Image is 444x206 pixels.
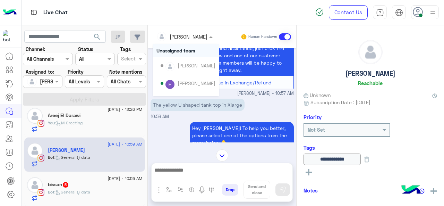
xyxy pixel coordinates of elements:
[175,184,186,196] button: Trigger scenario
[43,8,68,17] p: Live Chat
[37,120,44,127] img: Instagram
[345,69,395,77] h5: [PERSON_NAME]
[315,8,324,16] img: spinner
[120,55,136,64] div: Select
[304,91,331,99] span: Unknown
[27,177,43,193] img: defaultAdmin.png
[78,46,93,53] label: Status
[37,189,44,196] img: Instagram
[26,68,54,75] label: Assigned to:
[54,155,90,160] span: : General Q data
[212,80,272,85] span: Issue in Exchange/Refund
[166,187,172,192] img: select flow
[190,122,294,163] p: 30/8/2025, 10:58 AM
[89,31,106,46] button: search
[108,175,142,182] span: [DATE] - 10:55 AM
[93,33,101,41] span: search
[120,46,131,53] label: Tags
[216,149,228,162] img: scroll
[310,99,370,106] span: Subscription Date : [DATE]
[26,46,45,53] label: Channel:
[208,187,214,193] img: make a call
[55,120,83,125] span: : M Greeting
[399,178,423,203] img: hulul-logo.png
[48,147,85,153] h5: Ramage Ragy
[428,8,437,17] img: profile
[165,62,174,71] img: defaultAdmin.png
[178,187,183,192] img: Trigger scenario
[48,189,54,195] span: Bot
[27,77,37,86] img: defaultAdmin.png
[23,93,146,106] button: Apply Filters
[37,155,44,162] img: Instagram
[178,80,215,87] div: [PERSON_NAME]
[48,120,55,125] span: You
[186,184,198,196] button: create order
[189,187,195,192] img: create order
[29,8,38,17] img: tab
[430,188,437,194] img: add
[153,44,219,57] div: Unassigned team
[54,189,90,195] span: : General Q data
[304,114,322,120] h6: Priority
[222,184,238,196] button: Drop
[155,186,163,194] img: send attachment
[304,187,318,193] h6: Notes
[198,186,206,194] img: send voice note
[153,44,219,96] ng-dropdown-panel: Options list
[3,30,15,43] img: 317874714732967
[48,113,80,118] h5: Areej El Darawi
[373,5,387,20] a: tab
[237,90,294,97] span: [PERSON_NAME] - 10:57 AM
[108,106,142,113] span: [DATE] - 12:26 PM
[68,68,84,75] label: Priority
[27,143,43,158] img: defaultAdmin.png
[151,99,245,111] p: 30/8/2025, 10:58 AM
[358,80,383,86] h6: Reachable
[395,9,403,17] img: tab
[248,34,277,40] small: Human Handover
[109,68,142,75] label: Note mentions
[376,9,384,17] img: tab
[48,155,54,160] span: Bot
[163,184,175,196] button: select flow
[178,62,215,69] div: [PERSON_NAME]
[3,5,17,20] img: Logo
[359,40,382,64] img: defaultAdmin.png
[304,145,437,151] h6: Tags
[63,182,68,188] span: 5
[48,182,69,188] h5: bissan
[165,80,174,89] img: ACg8ocLMQ_i6-5Vf5qxKXNDlpDFq7JmlHEhsiUuqEjYYnbyKvkP-1I0=s96-c
[27,108,43,124] img: defaultAdmin.png
[108,141,142,147] span: [DATE] - 10:59 AM
[151,114,169,119] span: 10:58 AM
[279,186,286,193] img: send message
[244,181,270,199] button: Send and close
[329,5,368,20] a: Contact Us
